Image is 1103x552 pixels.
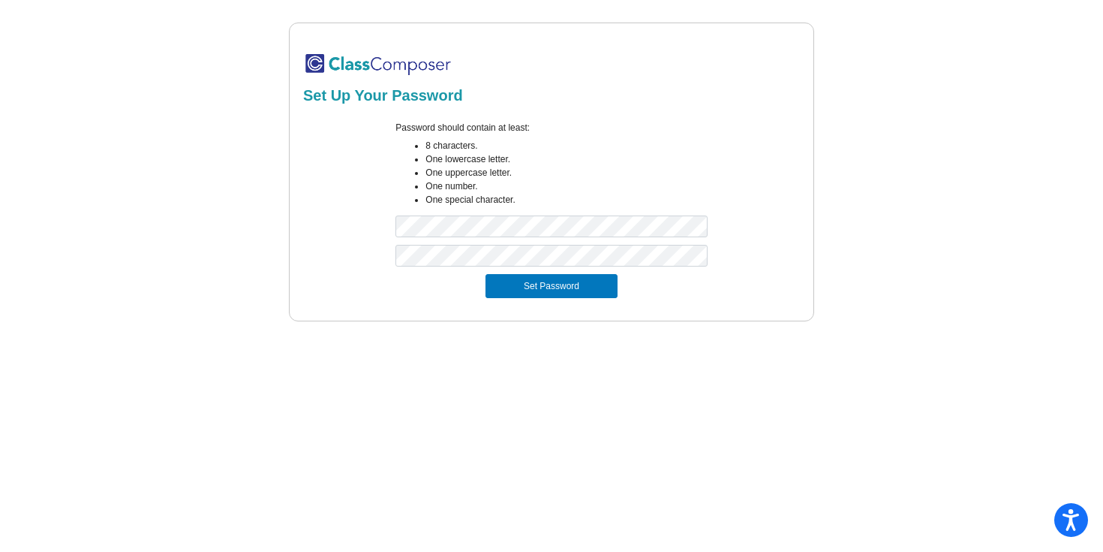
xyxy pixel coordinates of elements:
[303,86,800,104] h2: Set Up Your Password
[425,152,707,166] li: One lowercase letter.
[425,139,707,152] li: 8 characters.
[395,121,530,134] label: Password should contain at least:
[425,193,707,207] li: One special character.
[485,274,618,298] button: Set Password
[425,179,707,193] li: One number.
[425,166,707,179] li: One uppercase letter.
